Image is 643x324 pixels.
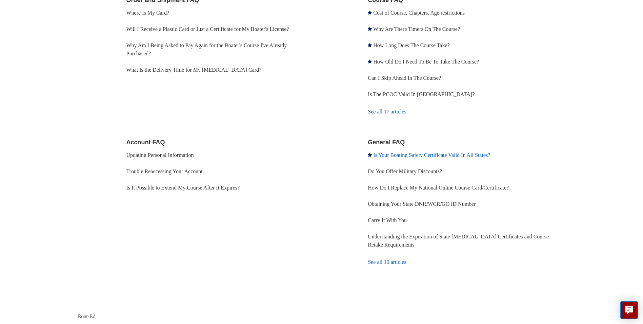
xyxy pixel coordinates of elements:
[126,168,203,174] a: Trouble Reaccessing Your Account
[78,312,96,321] a: Boat-Ed
[126,26,289,32] a: Will I Receive a Plastic Card or Just a Certificate for My Boater's License?
[368,43,372,47] svg: Promoted article
[368,217,407,223] a: Carry It With You
[368,11,372,15] svg: Promoted article
[368,27,372,31] svg: Promoted article
[126,152,194,158] a: Updating Personal Information
[373,10,465,16] a: Cost of Course, Chapters, Age restrictions
[368,153,372,157] svg: Promoted article
[368,201,476,207] a: Obtaining Your State DNR/WCR/GO ID Number
[620,301,638,319] button: Live chat
[126,185,240,191] a: Is It Possible to Extend My Course After It Expires?
[373,26,460,32] a: Why Are There Timers On The Course?
[368,59,372,64] svg: Promoted article
[373,152,490,158] a: Is Your Boating Safety Certificate Valid In All States?
[368,91,475,97] a: Is The PCOC Valid In [GEOGRAPHIC_DATA]?
[368,234,549,248] a: Understanding the Expiration of State [MEDICAL_DATA] Certificates and Course Retake Requirements
[368,185,509,191] a: How Do I Replace My National Online Course Card/Certificate?
[368,253,565,271] a: See all 10 articles
[373,59,479,65] a: How Old Do I Need To Be To Take The Course?
[126,42,287,56] a: Why Am I Being Asked to Pay Again for the Boater's Course I've Already Purchased?
[368,103,565,121] a: See all 17 articles
[368,139,405,146] a: General FAQ
[368,75,441,81] a: Can I Skip Ahead In The Course?
[126,10,169,16] a: Where Is My Card?
[368,168,442,174] a: Do You Offer Military Discounts?
[126,139,165,146] a: Account FAQ
[373,42,449,48] a: How Long Does The Course Take?
[126,67,262,73] a: What Is the Delivery Time for My [MEDICAL_DATA] Card?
